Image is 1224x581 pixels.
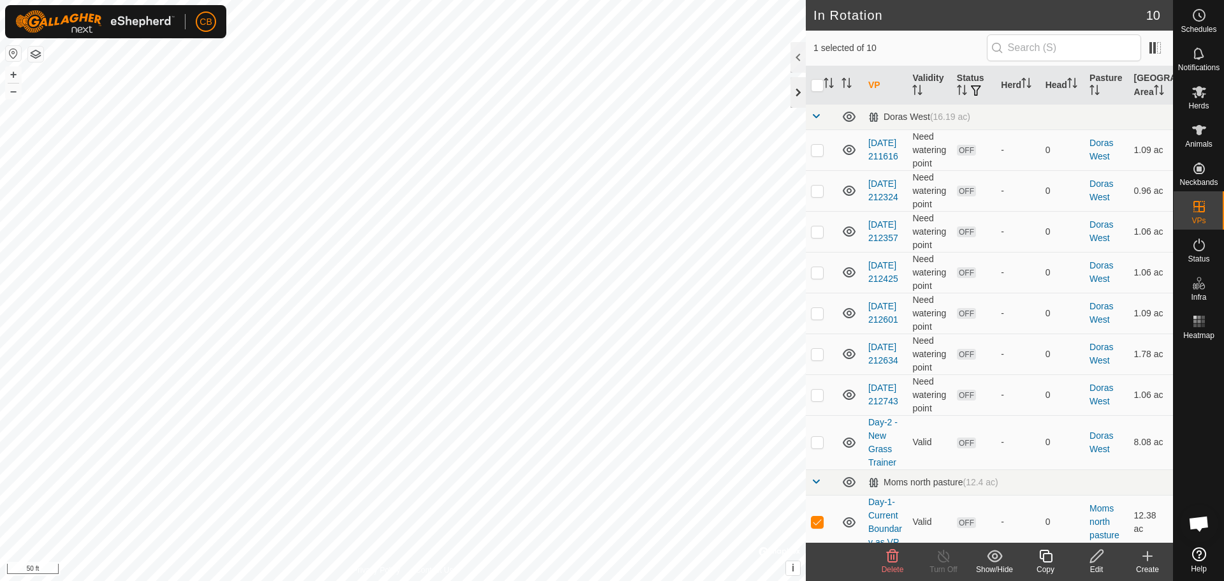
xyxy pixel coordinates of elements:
span: Notifications [1178,64,1220,71]
h2: In Rotation [813,8,1146,23]
td: 1.06 ac [1129,252,1173,293]
a: [DATE] 212324 [868,179,898,202]
a: Doras West [1089,430,1113,454]
span: OFF [957,226,976,237]
td: 8.08 ac [1129,415,1173,469]
span: Herds [1188,102,1209,110]
td: 1.78 ac [1129,334,1173,374]
div: - [1001,348,1035,361]
span: Schedules [1181,26,1216,33]
div: Copy [1020,564,1071,575]
div: Moms north pasture [868,477,998,488]
span: OFF [957,349,976,360]
a: Doras West [1089,260,1113,284]
a: [DATE] 211616 [868,138,898,161]
div: - [1001,266,1035,279]
div: Open chat [1180,504,1218,543]
button: Reset Map [6,46,21,61]
td: Valid [907,415,951,469]
span: OFF [957,186,976,196]
div: - [1001,515,1035,529]
td: Need watering point [907,374,951,415]
p-sorticon: Activate to sort [957,87,967,97]
a: [DATE] 212634 [868,342,898,365]
div: - [1001,388,1035,402]
a: [DATE] 212357 [868,219,898,243]
span: VPs [1191,217,1206,224]
td: Need watering point [907,293,951,334]
p-sorticon: Activate to sort [841,80,852,90]
th: [GEOGRAPHIC_DATA] Area [1129,66,1173,105]
div: Edit [1071,564,1122,575]
p-sorticon: Activate to sort [824,80,834,90]
input: Search (S) [987,34,1141,61]
a: Doras West [1089,138,1113,161]
th: Validity [907,66,951,105]
td: 1.06 ac [1129,211,1173,252]
div: - [1001,225,1035,239]
a: Privacy Policy [353,564,400,576]
td: 0 [1040,415,1084,469]
td: 1.09 ac [1129,129,1173,170]
td: 0 [1040,170,1084,211]
a: [DATE] 212601 [868,301,898,325]
span: Delete [882,565,904,574]
span: Infra [1191,293,1206,301]
span: OFF [957,145,976,156]
td: 0 [1040,211,1084,252]
td: Need watering point [907,334,951,374]
span: Status [1188,255,1209,263]
td: 1.09 ac [1129,293,1173,334]
td: 0 [1040,495,1084,549]
td: 0 [1040,374,1084,415]
p-sorticon: Activate to sort [1067,80,1077,90]
p-sorticon: Activate to sort [1154,87,1164,97]
span: OFF [957,390,976,401]
td: Need watering point [907,211,951,252]
a: Doras West [1089,179,1113,202]
td: 12.38 ac [1129,495,1173,549]
th: VP [863,66,907,105]
span: CB [200,15,212,29]
p-sorticon: Activate to sort [1021,80,1031,90]
p-sorticon: Activate to sort [912,87,922,97]
button: – [6,84,21,99]
th: Pasture [1084,66,1128,105]
td: 0 [1040,334,1084,374]
div: - [1001,307,1035,320]
span: (16.19 ac) [930,112,970,122]
td: 0.96 ac [1129,170,1173,211]
span: Help [1191,565,1207,573]
a: Day-1-Current Boundary as VP [868,497,902,547]
button: + [6,67,21,82]
a: Doras West [1089,219,1113,243]
td: 0 [1040,293,1084,334]
a: Moms north pasture [1089,503,1119,540]
td: 1.06 ac [1129,374,1173,415]
a: Contact Us [416,564,453,576]
td: Need watering point [907,252,951,293]
div: Show/Hide [969,564,1020,575]
td: Need watering point [907,129,951,170]
th: Status [952,66,996,105]
div: Turn Off [918,564,969,575]
span: OFF [957,438,976,448]
div: - [1001,143,1035,157]
td: 0 [1040,252,1084,293]
a: Day-2 - New Grass Trainer [868,417,898,467]
button: i [786,561,800,575]
div: Create [1122,564,1173,575]
img: Gallagher Logo [15,10,175,33]
button: Map Layers [28,47,43,62]
span: Animals [1185,140,1213,148]
div: - [1001,184,1035,198]
span: OFF [957,308,976,319]
span: OFF [957,267,976,278]
span: 1 selected of 10 [813,41,987,55]
td: Need watering point [907,170,951,211]
span: Heatmap [1183,332,1214,339]
a: [DATE] 212425 [868,260,898,284]
a: Help [1174,542,1224,578]
th: Head [1040,66,1084,105]
div: - [1001,436,1035,449]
